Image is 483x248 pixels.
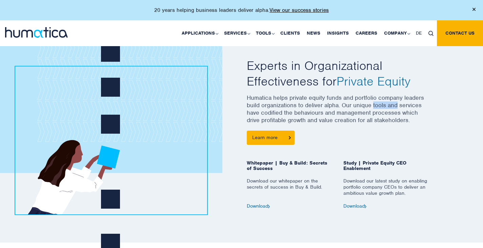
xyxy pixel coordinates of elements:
a: Insights [324,20,352,46]
span: Private Equity [337,73,410,89]
a: Applications [178,20,221,46]
img: girl1 [19,16,198,214]
a: Learn more [247,131,295,145]
p: Download our latest study on enabling portfolio company CEOs to deliver an ambitious value growth... [343,178,430,203]
img: arrow2 [268,205,270,208]
img: logo [5,27,68,38]
a: Download [247,203,270,209]
img: arrowicon [289,136,291,139]
p: 20 years helping business leaders deliver alpha. [154,7,329,14]
a: Contact us [437,20,483,46]
p: Humatica helps private equity funds and portfolio company leaders build organizations to deliver ... [247,94,430,131]
a: DE [412,20,425,46]
span: Study | Private Equity CEO Enablement [343,160,430,178]
h2: Experts in Organizational Effectiveness for [247,58,430,89]
span: Whitepaper | Buy & Build: Secrets of Success [247,160,333,178]
img: search_icon [428,31,434,36]
a: News [303,20,324,46]
a: View our success stories [269,7,329,14]
a: Careers [352,20,381,46]
a: Tools [253,20,277,46]
a: Clients [277,20,303,46]
a: Company [381,20,412,46]
p: Download our whitepaper on the secrets of success in Buy & Build. [247,178,333,203]
img: arrow2 [365,205,367,208]
a: Download [343,203,367,209]
a: Services [221,20,253,46]
span: DE [416,30,422,36]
